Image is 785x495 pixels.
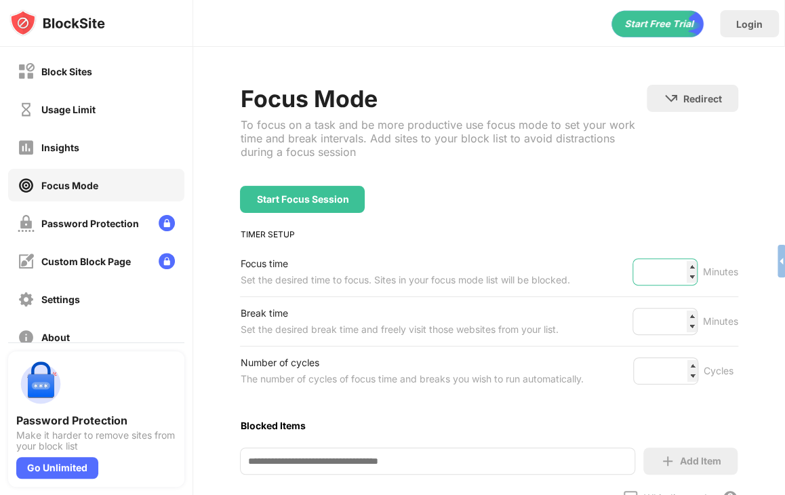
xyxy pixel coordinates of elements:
[611,10,704,37] div: animation
[9,9,105,37] img: logo-blocksite.svg
[41,332,70,343] div: About
[18,63,35,80] img: block-off.svg
[240,256,569,272] div: Focus time
[704,363,738,379] div: Cycles
[736,18,763,30] div: Login
[240,355,583,371] div: Number of cycles
[18,177,35,194] img: focus-on.svg
[256,194,348,205] div: Start Focus Session
[41,256,131,267] div: Custom Block Page
[680,456,721,467] div: Add Item
[16,457,98,479] div: Go Unlimited
[240,229,738,239] div: TIMER SETUP
[240,371,583,387] div: The number of cycles of focus time and breaks you wish to run automatically.
[240,420,738,431] div: Blocked Items
[41,66,92,77] div: Block Sites
[41,104,96,115] div: Usage Limit
[41,180,98,191] div: Focus Mode
[18,215,35,232] img: password-protection-off.svg
[41,142,79,153] div: Insights
[18,101,35,118] img: time-usage-off.svg
[683,93,722,104] div: Redirect
[240,321,558,338] div: Set the desired break time and freely visit those websites from your list.
[16,359,65,408] img: push-password-protection.svg
[159,253,175,269] img: lock-menu.svg
[240,305,558,321] div: Break time
[703,264,738,280] div: Minutes
[240,85,646,113] div: Focus Mode
[18,139,35,156] img: insights-off.svg
[41,294,80,305] div: Settings
[18,291,35,308] img: settings-off.svg
[703,313,738,330] div: Minutes
[16,414,176,427] div: Password Protection
[18,253,35,270] img: customize-block-page-off.svg
[41,218,139,229] div: Password Protection
[240,118,646,159] div: To focus on a task and be more productive use focus mode to set your work time and break interval...
[240,272,569,288] div: Set the desired time to focus. Sites in your focus mode list will be blocked.
[159,215,175,231] img: lock-menu.svg
[18,329,35,346] img: about-off.svg
[16,430,176,452] div: Make it harder to remove sites from your block list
